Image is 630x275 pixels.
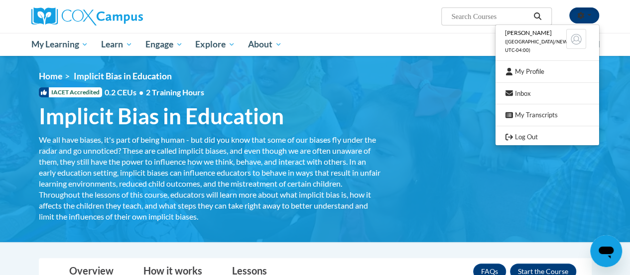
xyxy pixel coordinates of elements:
[242,33,288,56] a: About
[530,10,545,22] button: Search
[146,87,204,97] span: 2 Training Hours
[39,87,102,97] span: IACET Accredited
[569,7,599,23] button: Account Settings
[505,29,552,36] span: [PERSON_NAME]
[495,131,599,143] a: Logout
[590,235,622,267] iframe: Button to launch messaging window
[25,33,95,56] a: My Learning
[189,33,242,56] a: Explore
[95,33,139,56] a: Learn
[495,65,599,78] a: My Profile
[39,71,62,81] a: Home
[31,7,211,25] a: Cox Campus
[505,39,583,53] span: ([GEOGRAPHIC_DATA]/New_York UTC-04:00)
[31,7,143,25] img: Cox Campus
[39,134,382,222] div: We all have biases, it's part of being human - but did you know that some of our biases fly under...
[495,109,599,121] a: My Transcripts
[24,33,607,56] div: Main menu
[145,38,183,50] span: Engage
[105,87,204,98] span: 0.2 CEUs
[248,38,282,50] span: About
[495,87,599,100] a: Inbox
[39,103,284,129] span: Implicit Bias in Education
[566,29,586,49] img: Learner Profile Avatar
[31,38,88,50] span: My Learning
[139,33,189,56] a: Engage
[450,10,530,22] input: Search Courses
[139,87,143,97] span: •
[74,71,172,81] span: Implicit Bias in Education
[195,38,235,50] span: Explore
[101,38,132,50] span: Learn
